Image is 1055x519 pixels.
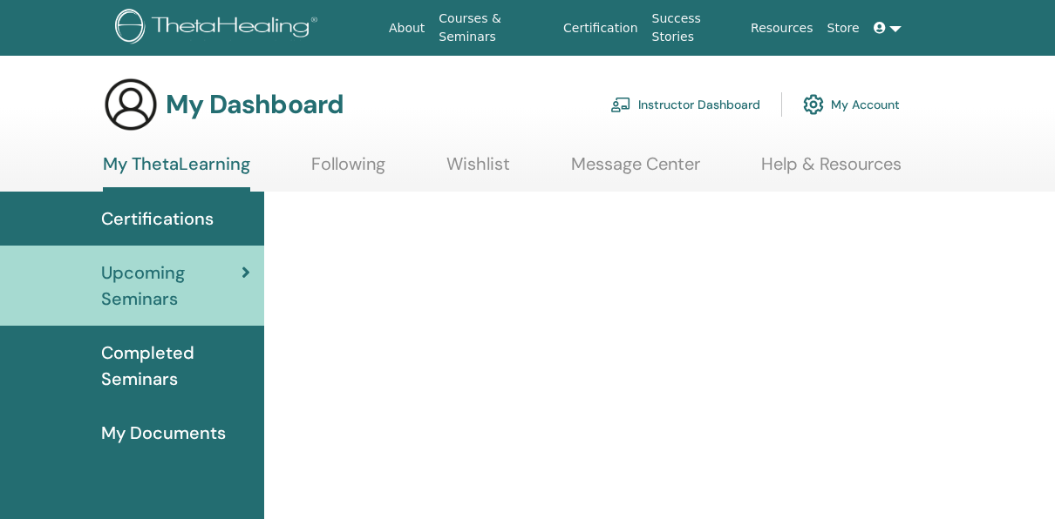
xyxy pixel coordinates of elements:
span: Certifications [101,206,214,232]
img: chalkboard-teacher.svg [610,97,631,112]
a: Courses & Seminars [432,3,556,53]
span: My Documents [101,420,226,446]
a: My ThetaLearning [103,153,250,192]
img: logo.png [115,9,323,48]
a: Certification [556,12,644,44]
a: Help & Resources [761,153,902,187]
span: Upcoming Seminars [101,259,242,312]
a: Message Center [571,153,700,187]
a: Store [820,12,867,44]
img: cog.svg [803,90,824,119]
img: generic-user-icon.jpg [103,77,159,132]
h3: My Dashboard [166,89,344,120]
a: Wishlist [446,153,510,187]
a: About [382,12,432,44]
a: Success Stories [645,3,745,53]
span: Completed Seminars [101,340,250,392]
a: Instructor Dashboard [610,85,760,124]
a: Resources [744,12,820,44]
a: My Account [803,85,900,124]
a: Following [311,153,385,187]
